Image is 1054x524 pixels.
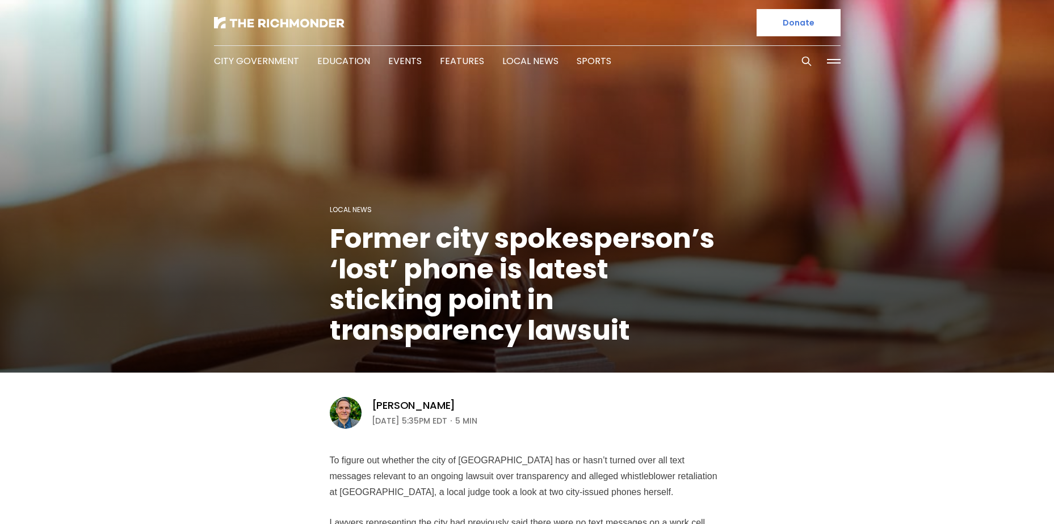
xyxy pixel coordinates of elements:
a: Events [388,54,422,67]
span: 5 min [455,414,477,428]
a: City Government [214,54,299,67]
a: Donate [757,9,841,36]
time: [DATE] 5:35PM EDT [372,414,447,428]
a: Local News [502,54,559,67]
h1: Former city spokesperson’s ‘lost’ phone is latest sticking point in transparency lawsuit [330,223,725,346]
a: Sports [577,54,611,67]
a: Features [440,54,484,67]
img: Graham Moomaw [330,397,362,429]
button: Search this site [798,53,815,70]
p: To figure out whether the city of [GEOGRAPHIC_DATA] has or hasn’t turned over all text messages r... [330,453,725,500]
a: Local News [330,205,372,214]
img: The Richmonder [214,17,345,28]
iframe: portal-trigger [958,468,1054,524]
a: Education [317,54,370,67]
a: [PERSON_NAME] [372,399,456,412]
